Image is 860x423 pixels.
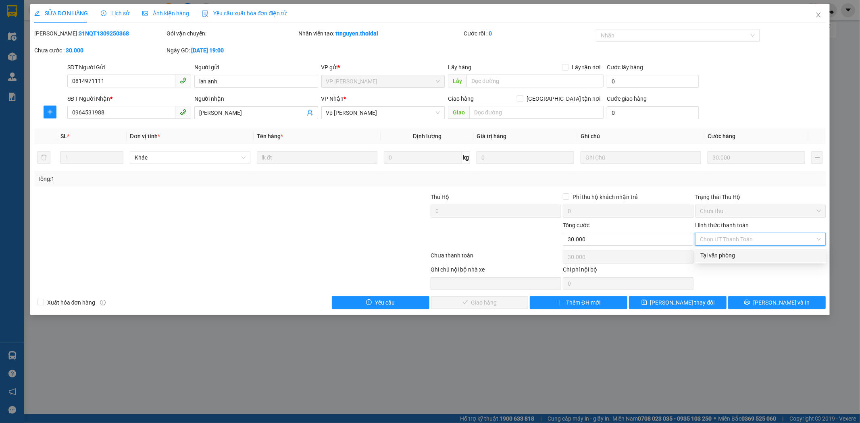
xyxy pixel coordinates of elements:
[307,110,313,116] span: user-add
[466,75,604,87] input: Dọc đường
[431,296,529,309] button: checkGiao hàng
[167,29,297,38] div: Gói vận chuyển:
[569,193,641,201] span: Phí thu hộ khách nhận trả
[100,300,106,305] span: info-circle
[448,106,469,119] span: Giao
[641,299,647,306] span: save
[728,296,826,309] button: printer[PERSON_NAME] và In
[142,10,148,16] span: picture
[700,205,821,217] span: Chưa thu
[79,30,129,37] b: 31NQT1309250368
[326,107,440,119] span: Vp Lê Hoàn
[375,298,395,307] span: Yêu cầu
[489,30,492,37] b: 0
[202,10,208,17] img: icon
[180,109,186,115] span: phone
[557,299,563,306] span: plus
[101,10,129,17] span: Lịch sử
[202,10,287,17] span: Yêu cầu xuất hóa đơn điện tử
[299,29,462,38] div: Nhân viên tạo:
[142,10,189,17] span: Ảnh kiện hàng
[44,106,56,118] button: plus
[194,94,318,103] div: Người nhận
[44,298,99,307] span: Xuất hóa đơn hàng
[577,129,704,144] th: Ghi chú
[12,35,82,63] span: Chuyển phát nhanh: [GEOGRAPHIC_DATA] - [GEOGRAPHIC_DATA]
[257,133,283,139] span: Tên hàng
[431,194,449,200] span: Thu Hộ
[135,151,246,164] span: Khác
[326,75,440,87] span: VP Nguyễn Quốc Trị
[815,12,822,18] span: close
[430,251,562,265] div: Chưa thanh toán
[477,133,506,139] span: Giá trị hàng
[607,75,699,88] input: Cước lấy hàng
[14,6,79,33] strong: CÔNG TY TNHH DỊCH VỤ DU LỊCH THỜI ĐẠI
[563,222,589,228] span: Tổng cước
[67,94,191,103] div: SĐT Người Nhận
[695,193,826,201] div: Trạng thái Thu Hộ
[84,54,133,62] span: LH1409250370
[37,151,50,164] button: delete
[700,251,821,260] div: Tại văn phòng
[448,75,466,87] span: Lấy
[629,296,727,309] button: save[PERSON_NAME] thay đổi
[66,47,83,54] b: 30.000
[708,133,735,139] span: Cước hàng
[477,151,574,164] input: 0
[44,109,56,115] span: plus
[607,95,647,102] label: Cước giao hàng
[34,29,165,38] div: [PERSON_NAME]:
[321,63,445,72] div: VP gửi
[336,30,379,37] b: ttnguyen.thoidai
[101,10,106,16] span: clock-circle
[67,63,191,72] div: SĐT Người Gửi
[431,265,561,277] div: Ghi chú nội bộ nhà xe
[34,46,165,55] div: Chưa cước :
[581,151,701,164] input: Ghi Chú
[607,64,643,70] label: Cước lấy hàng
[448,64,471,70] span: Lấy hàng
[695,222,749,228] label: Hình thức thanh toán
[34,10,88,17] span: SỬA ĐƠN HÀNG
[462,151,470,164] span: kg
[448,95,474,102] span: Giao hàng
[257,151,377,164] input: VD: Bàn, Ghế
[60,133,67,139] span: SL
[812,151,823,164] button: plus
[469,106,604,119] input: Dọc đường
[332,296,429,309] button: exclamation-circleYêu cầu
[650,298,715,307] span: [PERSON_NAME] thay đổi
[191,47,224,54] b: [DATE] 19:00
[708,151,805,164] input: 0
[34,10,40,16] span: edit
[180,77,186,84] span: phone
[563,265,693,277] div: Chi phí nội bộ
[366,299,372,306] span: exclamation-circle
[530,296,627,309] button: plusThêm ĐH mới
[607,106,699,119] input: Cước giao hàng
[700,233,821,245] span: Chọn HT Thanh Toán
[4,29,9,70] img: logo
[321,95,344,102] span: VP Nhận
[130,133,160,139] span: Đơn vị tính
[167,46,297,55] div: Ngày GD:
[413,133,441,139] span: Định lượng
[744,299,750,306] span: printer
[568,63,604,72] span: Lấy tận nơi
[807,4,830,27] button: Close
[566,298,600,307] span: Thêm ĐH mới
[194,63,318,72] div: Người gửi
[753,298,810,307] span: [PERSON_NAME] và In
[464,29,594,38] div: Cước rồi :
[523,94,604,103] span: [GEOGRAPHIC_DATA] tận nơi
[37,174,332,183] div: Tổng: 1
